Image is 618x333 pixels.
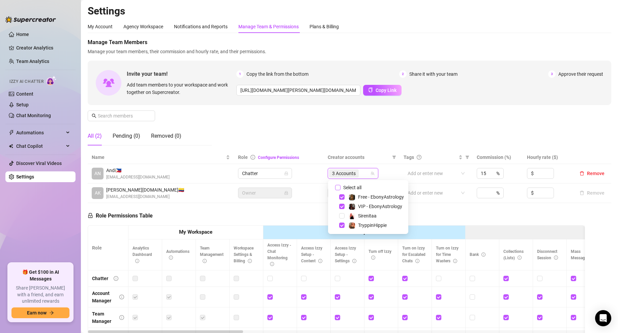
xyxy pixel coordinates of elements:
span: Select tree node [339,194,345,200]
span: info-circle [248,259,252,263]
span: Owner [242,188,288,198]
span: Team Management [200,246,224,263]
span: Sirenitaa [358,213,377,219]
span: Izzy AI Chatter [9,78,43,85]
span: question-circle [417,155,421,160]
span: arrow-right [49,310,54,315]
span: Select tree node [339,223,345,228]
a: Discover Viral Videos [16,161,62,166]
div: Open Intercom Messenger [595,310,611,326]
span: Earn now [27,310,47,315]
span: VIP - EbonyAstrology [358,204,402,209]
span: Manage your team members, their commission and hourly rate, and their permissions. [88,48,611,55]
th: Commission (%) [473,151,523,164]
strong: My Workspace [179,229,212,235]
span: Role [238,155,248,160]
span: info-circle [119,315,124,320]
span: info-circle [114,276,118,281]
span: 1 [236,70,244,78]
span: Mass Message [571,249,594,260]
button: Remove [577,189,607,197]
img: Sirenitaa [349,213,355,219]
input: Search members [98,112,146,120]
a: Settings [16,174,34,179]
span: [EMAIL_ADDRESS][DOMAIN_NAME] [106,194,184,200]
div: Chatter [92,275,108,282]
img: VIP - EbonyAstrology [349,204,355,210]
span: 🎁 Get $100 in AI Messages [11,269,69,282]
div: Removed (0) [151,132,181,140]
span: [EMAIL_ADDRESS][DOMAIN_NAME] [106,174,170,180]
a: Content [16,91,33,97]
span: Automations [16,127,64,138]
span: info-circle [352,259,356,263]
span: Automations [166,249,189,260]
span: info-circle [371,256,375,260]
span: Chat Copilot [16,141,64,152]
span: Select tree node [339,204,345,209]
span: info-circle [169,256,173,260]
span: Access Izzy Setup - Settings [335,246,356,263]
span: Turn on Izzy for Time Wasters [436,246,459,263]
span: filter [391,152,398,162]
a: Creator Analytics [16,42,70,53]
th: Name [88,151,234,164]
img: TryppinHippie [349,223,355,229]
div: Manage Team & Permissions [238,23,299,30]
img: logo-BBDzfeDw.svg [5,16,56,23]
span: lock [284,191,288,195]
span: 3 [548,70,556,78]
span: info-circle [318,259,322,263]
div: Plans & Billing [310,23,339,30]
span: Andi 🇵🇭 [106,167,170,174]
span: copy [368,88,373,92]
span: Remove [587,171,605,176]
div: Agency Workspace [123,23,163,30]
a: Home [16,32,29,37]
div: Notifications and Reports [174,23,228,30]
span: Add team members to your workspace and work together on Supercreator. [127,81,234,96]
span: Disconnect Session [537,249,558,260]
span: info-circle [554,256,558,260]
span: Name [92,154,225,161]
span: AK [95,189,101,197]
img: Chat Copilot [9,144,13,148]
img: Free - EbonyAstrology [349,194,355,200]
span: Share it with your team [409,70,458,78]
span: Approve their request [558,70,603,78]
span: info-circle [119,295,124,299]
a: Setup [16,102,29,107]
span: info-circle [270,262,274,266]
span: Collections (Lists) [503,249,524,260]
span: info-circle [251,155,255,160]
span: Creator accounts [328,154,389,161]
span: search [92,113,96,118]
span: AN [94,170,101,177]
span: Turn on Izzy for Escalated Chats [402,246,425,263]
div: Account Manager [92,290,114,304]
a: Team Analytics [16,59,49,64]
span: Select tree node [339,213,345,219]
span: Tags [404,154,414,161]
span: lock [88,213,93,218]
span: filter [392,155,396,159]
span: Share [PERSON_NAME] with a friend, and earn unlimited rewards [11,285,69,305]
div: My Account [88,23,113,30]
a: Configure Permissions [258,155,299,160]
span: [PERSON_NAME][DOMAIN_NAME] 🇨🇴 [106,186,184,194]
span: info-circle [453,259,457,263]
span: Analytics Dashboard [133,246,152,263]
span: team [371,171,375,175]
span: Invite your team! [127,70,236,78]
span: filter [465,155,469,159]
h2: Settings [88,5,611,18]
button: Copy Link [363,85,402,96]
span: Access Izzy Setup - Content [301,246,322,263]
span: Workspace Settings & Billing [234,246,254,263]
div: All (2) [88,132,102,140]
span: Copy Link [376,88,396,93]
a: Chat Monitoring [16,113,51,118]
th: Role [88,226,128,270]
span: Manage Team Members [88,38,611,46]
span: Bank [470,252,485,257]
